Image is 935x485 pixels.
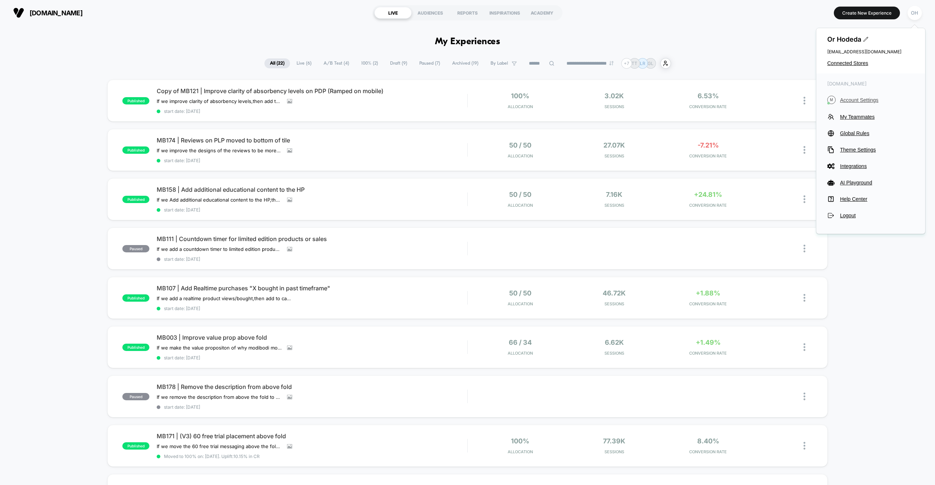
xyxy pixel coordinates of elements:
span: 77.39k [603,437,625,445]
img: close [804,195,805,203]
span: Sessions [569,203,659,208]
span: start date: [DATE] [157,306,467,311]
span: Sessions [569,153,659,159]
span: start date: [DATE] [157,256,467,262]
img: close [804,146,805,154]
span: CONVERSION RATE [663,203,753,208]
span: published [122,97,149,104]
span: 100% [511,92,529,100]
img: close [804,294,805,302]
span: 6.62k [605,339,624,346]
span: 50 / 50 [509,191,531,198]
span: MB003 | Improve value prop above fold [157,334,467,341]
span: 8.40% [697,437,719,445]
span: Allocation [508,153,533,159]
span: -7.21% [698,141,719,149]
span: Sessions [569,449,659,454]
span: Archived ( 19 ) [447,58,484,68]
div: LIVE [374,7,412,19]
span: CONVERSION RATE [663,104,753,109]
p: TT [631,61,637,66]
img: close [804,97,805,104]
span: published [122,196,149,203]
span: published [122,344,149,351]
div: OH [908,6,922,20]
span: 27.07k [603,141,625,149]
span: CONVERSION RATE [663,301,753,306]
span: By Label [491,61,508,66]
span: Paused ( 7 ) [414,58,446,68]
button: Integrations [827,163,914,170]
div: INSPIRATIONS [486,7,523,19]
span: All ( 22 ) [264,58,290,68]
span: start date: [DATE] [157,355,467,360]
img: close [804,343,805,351]
span: MB171 | (V3) 60 free trial placement above fold [157,432,467,440]
div: REPORTS [449,7,486,19]
span: CONVERSION RATE [663,153,753,159]
img: close [804,393,805,400]
span: Allocation [508,203,533,208]
span: [DOMAIN_NAME] [827,81,914,87]
span: MB107 | Add Realtime purchases "X bought in past timeframe" [157,284,467,292]
span: 7.16k [606,191,622,198]
span: Logout [840,213,914,218]
span: A/B Test ( 4 ) [318,58,355,68]
span: start date: [DATE] [157,108,467,114]
span: published [122,294,149,302]
button: AI Playground [827,179,914,186]
i: M [827,96,836,104]
img: close [804,442,805,450]
span: 50 / 50 [509,289,531,297]
span: Help Center [840,196,914,202]
div: + 7 [621,58,632,69]
span: If we remove the description from above the fold to bring key content above the fold,then convers... [157,394,282,400]
span: If we improve the designs of the reviews to be more visible and credible,then conversions will in... [157,148,282,153]
span: MB178 | Remove the description from above fold [157,383,467,390]
span: CONVERSION RATE [663,449,753,454]
span: +1.49% [696,339,721,346]
span: paused [122,245,149,252]
button: Theme Settings [827,146,914,153]
button: [DOMAIN_NAME] [11,7,85,19]
span: If we improve clarity of absorbency levels,then add to carts & CR will increase,because users are... [157,98,282,104]
span: If we move the 60 free trial messaging above the fold for mobile,then conversions will increase,b... [157,443,282,449]
button: Global Rules [827,130,914,137]
span: Copy of MB121 | Improve clarity of absorbency levels on PDP (Ramped on mobile) [157,87,467,95]
p: GL [648,61,653,66]
div: AUDIENCES [412,7,449,19]
span: If we Add additional educational content to the HP,then CTR will increase,because visitors are be... [157,197,282,203]
span: My Teammates [840,114,914,120]
h1: My Experiences [435,37,500,47]
img: end [609,61,614,65]
span: CONVERSION RATE [663,351,753,356]
button: Logout [827,212,914,219]
div: ACADEMY [523,7,561,19]
span: start date: [DATE] [157,207,467,213]
span: start date: [DATE] [157,404,467,410]
span: If we make the value propositon of why modibodi more clear above the fold,then conversions will i... [157,345,282,351]
span: +1.88% [696,289,720,297]
span: Integrations [840,163,914,169]
span: Allocation [508,104,533,109]
span: +24.81% [694,191,722,198]
span: Sessions [569,301,659,306]
span: 50 / 50 [509,141,531,149]
img: Visually logo [13,7,24,18]
span: Allocation [508,449,533,454]
span: [EMAIL_ADDRESS][DOMAIN_NAME] [827,49,914,54]
span: Draft ( 9 ) [385,58,413,68]
button: My Teammates [827,113,914,121]
span: MB158 | Add additional educational content to the HP [157,186,467,193]
span: Account Settings [840,97,914,103]
span: published [122,146,149,154]
span: 100% [511,437,529,445]
button: Create New Experience [834,7,900,19]
span: If we add a realtime product views/bought,then add to carts will increase,because social proof is... [157,295,292,301]
span: Global Rules [840,130,914,136]
span: Sessions [569,351,659,356]
span: 66 / 34 [509,339,532,346]
span: 46.72k [603,289,626,297]
span: start date: [DATE] [157,158,467,163]
span: [DOMAIN_NAME] [30,9,83,17]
